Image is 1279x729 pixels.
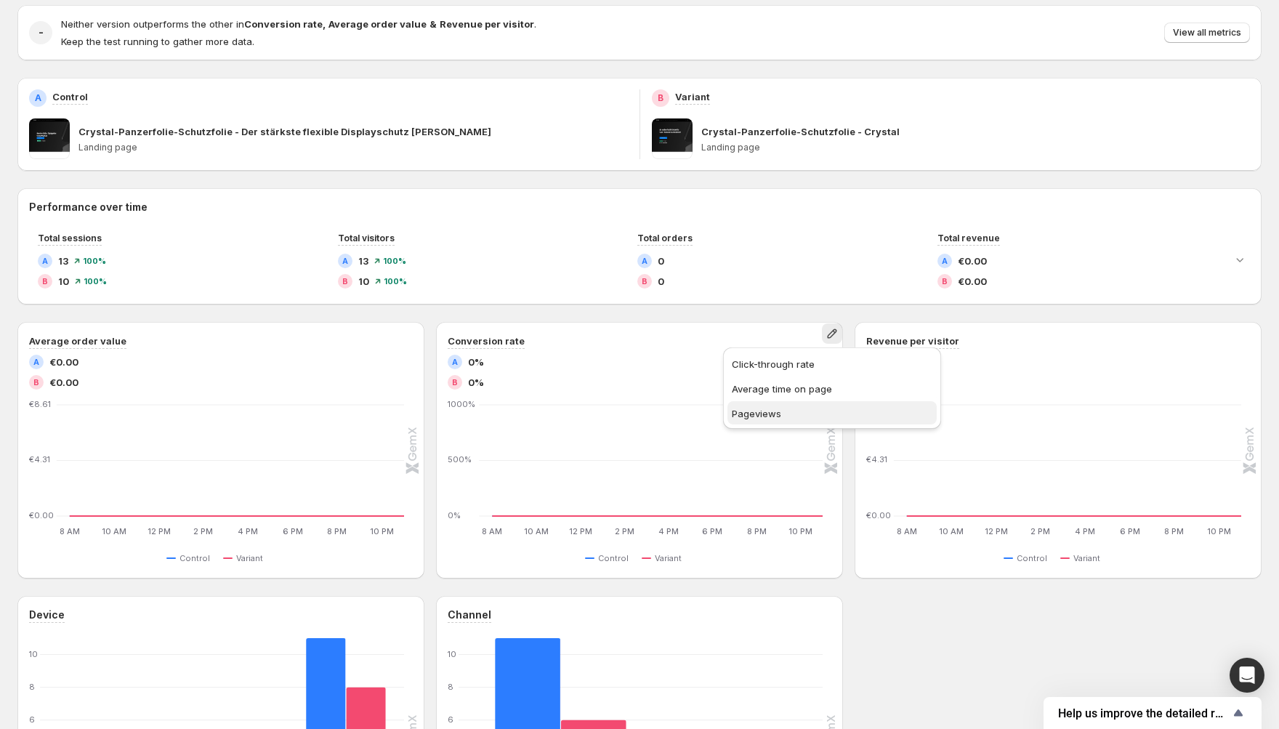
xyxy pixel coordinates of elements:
[29,334,126,348] h3: Average order value
[658,92,663,104] h2: B
[569,526,592,536] text: 12 PM
[866,334,959,348] h3: Revenue per visitor
[61,18,536,30] span: Neither version outperforms the other in .
[937,233,1000,243] span: Total revenue
[702,526,722,536] text: 6 PM
[1120,526,1140,536] text: 6 PM
[42,257,48,265] h2: A
[440,18,534,30] strong: Revenue per visitor
[652,118,693,159] img: Crystal-Panzerfolie-Schutzfolie - Crystal
[238,526,258,536] text: 4 PM
[49,375,78,390] span: €0.00
[866,454,887,464] text: €4.31
[358,254,368,268] span: 13
[29,399,51,409] text: €8.61
[52,89,88,104] p: Control
[655,552,682,564] span: Variant
[83,257,106,265] span: 100 %
[1164,526,1184,536] text: 8 PM
[102,526,126,536] text: 10 AM
[727,401,937,424] button: Pageviews
[1004,549,1053,567] button: Control
[429,18,437,30] strong: &
[358,274,369,289] span: 10
[1060,549,1106,567] button: Variant
[323,18,326,30] strong: ,
[236,552,263,564] span: Variant
[732,408,781,419] span: Pageviews
[33,378,39,387] h2: B
[468,355,484,369] span: 0%
[942,257,948,265] h2: A
[78,142,628,153] p: Landing page
[78,124,491,139] p: Crystal-Panzerfolie-Schutzfolie - Der stärkste flexible Displayschutz [PERSON_NAME]
[448,649,456,659] text: 10
[615,526,634,536] text: 2 PM
[448,510,461,520] text: 0%
[448,682,453,692] text: 8
[1058,704,1247,722] button: Show survey - Help us improve the detailed report for A/B campaigns
[747,526,767,536] text: 8 PM
[727,352,937,375] button: Click-through rate
[585,549,634,567] button: Control
[193,526,213,536] text: 2 PM
[283,526,303,536] text: 6 PM
[1030,526,1050,536] text: 2 PM
[866,510,891,520] text: €0.00
[642,257,647,265] h2: A
[179,552,210,564] span: Control
[1173,27,1241,39] span: View all metrics
[701,124,900,139] p: Crystal-Panzerfolie-Schutzfolie - Crystal
[29,510,54,520] text: €0.00
[524,526,549,536] text: 10 AM
[658,254,664,268] span: 0
[448,399,475,409] text: 1000%
[448,714,453,725] text: 6
[448,454,472,464] text: 500%
[598,552,629,564] span: Control
[383,257,406,265] span: 100 %
[58,274,69,289] span: 10
[84,277,107,286] span: 100 %
[58,254,68,268] span: 13
[35,92,41,104] h2: A
[29,454,50,464] text: €4.31
[452,358,458,366] h2: A
[342,277,348,286] h2: B
[637,233,693,243] span: Total orders
[897,526,917,536] text: 8 AM
[328,18,427,30] strong: Average order value
[33,358,39,366] h2: A
[675,89,710,104] p: Variant
[29,682,35,692] text: 8
[42,277,48,286] h2: B
[384,277,407,286] span: 100 %
[244,18,323,30] strong: Conversion rate
[452,378,458,387] h2: B
[1075,526,1095,536] text: 4 PM
[732,358,815,370] span: Click-through rate
[942,277,948,286] h2: B
[39,25,44,40] h2: -
[1017,552,1047,564] span: Control
[658,526,679,536] text: 4 PM
[468,375,484,390] span: 0%
[939,526,964,536] text: 10 AM
[60,526,80,536] text: 8 AM
[29,714,35,725] text: 6
[1230,249,1250,270] button: Expand chart
[658,274,664,289] span: 0
[732,383,832,395] span: Average time on page
[223,549,269,567] button: Variant
[1164,23,1250,43] button: View all metrics
[370,526,394,536] text: 10 PM
[29,200,1250,214] h2: Performance over time
[958,274,987,289] span: €0.00
[1230,658,1264,693] div: Open Intercom Messenger
[327,526,347,536] text: 8 PM
[38,233,102,243] span: Total sessions
[701,142,1251,153] p: Landing page
[958,254,987,268] span: €0.00
[482,526,502,536] text: 8 AM
[29,649,38,659] text: 10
